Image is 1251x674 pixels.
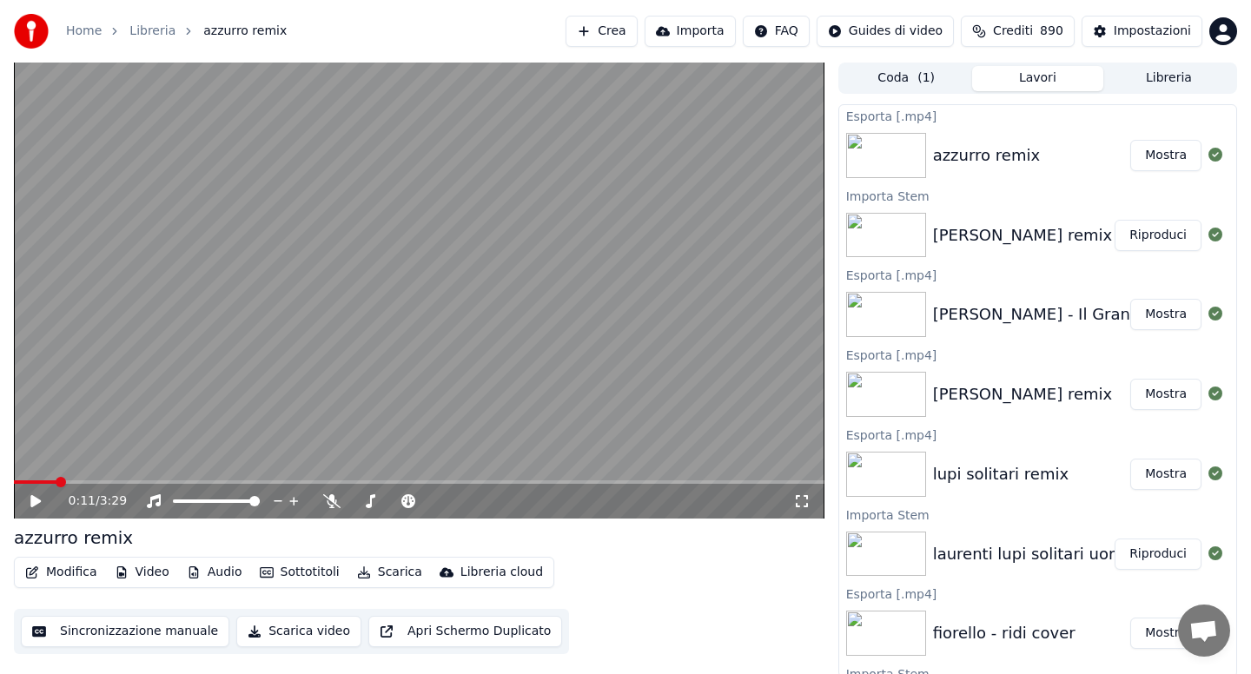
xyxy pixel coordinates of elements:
span: azzurro remix [203,23,287,40]
button: Mostra [1130,618,1201,649]
img: youka [14,14,49,49]
span: 890 [1040,23,1063,40]
button: Sottotitoli [253,560,347,585]
button: Guides di video [817,16,954,47]
nav: breadcrumb [66,23,287,40]
button: Libreria [1103,66,1234,91]
button: Audio [180,560,249,585]
div: [PERSON_NAME] - Il Grande Amore [933,302,1206,327]
div: laurenti lupi solitari uomo [933,542,1134,566]
span: Crediti [993,23,1033,40]
button: Modifica [18,560,104,585]
span: 3:29 [100,492,127,510]
button: Mostra [1130,299,1201,330]
button: Apri Schermo Duplicato [368,616,562,647]
div: Aprire la chat [1178,605,1230,657]
div: Libreria cloud [460,564,543,581]
button: Scarica [350,560,429,585]
button: Scarica video [236,616,361,647]
button: Crea [566,16,637,47]
button: Coda [841,66,972,91]
div: fiorello - ridi cover [933,621,1076,645]
button: Riproduci [1115,220,1201,251]
div: Esporta [.mp4] [839,583,1236,604]
button: Lavori [972,66,1103,91]
button: Mostra [1130,140,1201,171]
a: Home [66,23,102,40]
button: Importa [645,16,736,47]
div: Esporta [.mp4] [839,105,1236,126]
button: Video [108,560,176,585]
div: azzurro remix [933,143,1040,168]
div: Esporta [.mp4] [839,344,1236,365]
button: FAQ [743,16,810,47]
div: azzurro remix [14,525,133,550]
div: Esporta [.mp4] [839,424,1236,445]
a: Libreria [129,23,175,40]
div: Impostazioni [1114,23,1191,40]
div: Importa Stem [839,185,1236,206]
button: Mostra [1130,459,1201,490]
button: Mostra [1130,379,1201,410]
button: Crediti890 [961,16,1075,47]
div: [PERSON_NAME] remix [933,382,1113,406]
span: ( 1 ) [917,69,935,87]
button: Impostazioni [1082,16,1202,47]
div: [PERSON_NAME] remix [933,223,1113,248]
span: 0:11 [69,492,96,510]
div: / [69,492,110,510]
button: Sincronizzazione manuale [21,616,229,647]
button: Riproduci [1115,539,1201,570]
div: Esporta [.mp4] [839,264,1236,285]
div: lupi solitari remix [933,462,1069,486]
div: Importa Stem [839,504,1236,525]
